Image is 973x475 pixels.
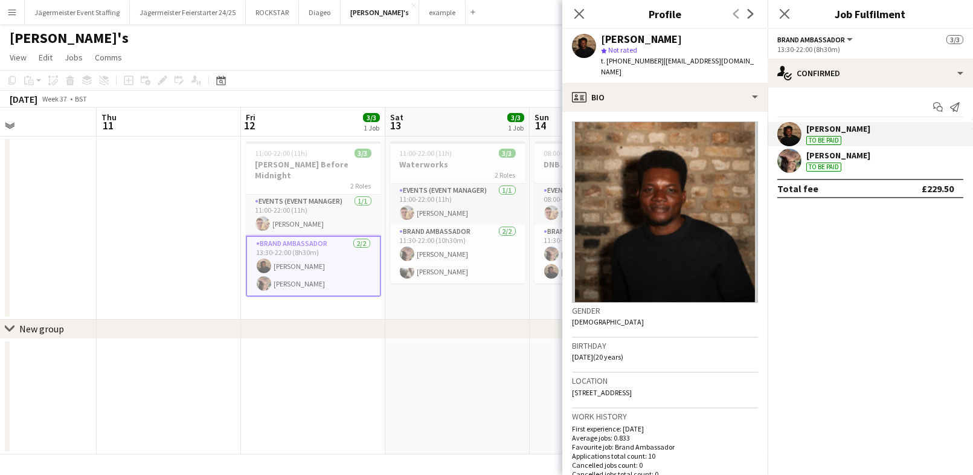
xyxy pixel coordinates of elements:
button: Jägermeister Feierstarter 24/25 [130,1,246,24]
button: example [419,1,466,24]
button: Jägermeister Event Staffing [25,1,130,24]
a: Jobs [60,50,88,65]
div: 1 Job [364,123,379,132]
span: Thu [101,112,117,123]
div: New group [19,323,64,335]
h3: DNB Allstars [535,159,670,170]
div: Bio [562,83,768,112]
span: Sat [390,112,403,123]
span: 11:00-22:00 (11h) [255,149,308,158]
span: View [10,52,27,63]
div: To be paid [806,136,841,145]
span: 11 [100,118,117,132]
span: | [EMAIL_ADDRESS][DOMAIN_NAME] [601,56,754,76]
div: To be paid [806,163,841,172]
a: View [5,50,31,65]
span: Brand Ambassador [777,35,845,44]
span: 3/3 [507,113,524,122]
button: Brand Ambassador [777,35,855,44]
span: Week 37 [40,94,70,103]
div: 1 Job [508,123,524,132]
h1: [PERSON_NAME]'s [10,29,129,47]
div: [DATE] [10,93,37,105]
div: [PERSON_NAME] [806,150,870,161]
span: 3/3 [355,149,371,158]
span: 13 [388,118,403,132]
h3: Birthday [572,340,758,351]
span: 2 Roles [351,181,371,190]
h3: [PERSON_NAME] Before Midnight [246,159,381,181]
app-card-role: Brand Ambassador2/211:30-22:00 (10h30m)[PERSON_NAME][PERSON_NAME] [535,225,670,283]
h3: Work history [572,411,758,422]
div: [PERSON_NAME] [601,34,682,45]
span: [DATE] (20 years) [572,352,623,361]
h3: Gender [572,305,758,316]
div: Confirmed [768,59,973,88]
app-card-role: Events (Event Manager)1/108:00-16:00 (8h)[PERSON_NAME] [535,184,670,225]
app-job-card: 11:00-22:00 (11h)3/3[PERSON_NAME] Before Midnight2 RolesEvents (Event Manager)1/111:00-22:00 (11h... [246,141,381,297]
h3: Waterworks [390,159,525,170]
span: Jobs [65,52,83,63]
h3: Job Fulfilment [768,6,973,22]
div: Total fee [777,183,818,195]
app-job-card: 11:00-22:00 (11h)3/3Waterworks2 RolesEvents (Event Manager)1/111:00-22:00 (11h)[PERSON_NAME]Brand... [390,141,525,283]
button: [PERSON_NAME]'s [341,1,419,24]
div: £229.50 [922,183,954,195]
button: ROCKSTAR [246,1,299,24]
a: Comms [90,50,127,65]
p: Average jobs: 0.833 [572,433,758,442]
span: [DEMOGRAPHIC_DATA] [572,317,644,326]
span: Edit [39,52,53,63]
div: BST [75,94,87,103]
span: 11:00-22:00 (11h) [400,149,452,158]
span: 3/3 [499,149,516,158]
span: Fri [246,112,255,123]
span: Not rated [608,45,637,54]
span: 3/3 [946,35,963,44]
span: 08:00-22:00 (14h) [544,149,597,158]
span: 3/3 [363,113,380,122]
span: 12 [244,118,255,132]
app-card-role: Events (Event Manager)1/111:00-22:00 (11h)[PERSON_NAME] [246,195,381,236]
app-job-card: 08:00-22:00 (14h)3/3DNB Allstars2 RolesEvents (Event Manager)1/108:00-16:00 (8h)[PERSON_NAME]Bran... [535,141,670,283]
button: Diageo [299,1,341,24]
app-card-role: Brand Ambassador2/213:30-22:00 (8h30m)[PERSON_NAME][PERSON_NAME] [246,236,381,297]
span: Comms [95,52,122,63]
img: Crew avatar or photo [572,121,758,303]
p: Cancelled jobs count: 0 [572,460,758,470]
a: Edit [34,50,57,65]
h3: Location [572,375,758,386]
div: [PERSON_NAME] [806,123,870,134]
div: 13:30-22:00 (8h30m) [777,45,963,54]
h3: Profile [562,6,768,22]
span: 14 [533,118,549,132]
span: Sun [535,112,549,123]
app-card-role: Brand Ambassador2/211:30-22:00 (10h30m)[PERSON_NAME][PERSON_NAME] [390,225,525,283]
p: Applications total count: 10 [572,451,758,460]
span: [STREET_ADDRESS] [572,388,632,397]
p: First experience: [DATE] [572,424,758,433]
span: t. [PHONE_NUMBER] [601,56,664,65]
span: 2 Roles [495,170,516,179]
app-card-role: Events (Event Manager)1/111:00-22:00 (11h)[PERSON_NAME] [390,184,525,225]
p: Favourite job: Brand Ambassador [572,442,758,451]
